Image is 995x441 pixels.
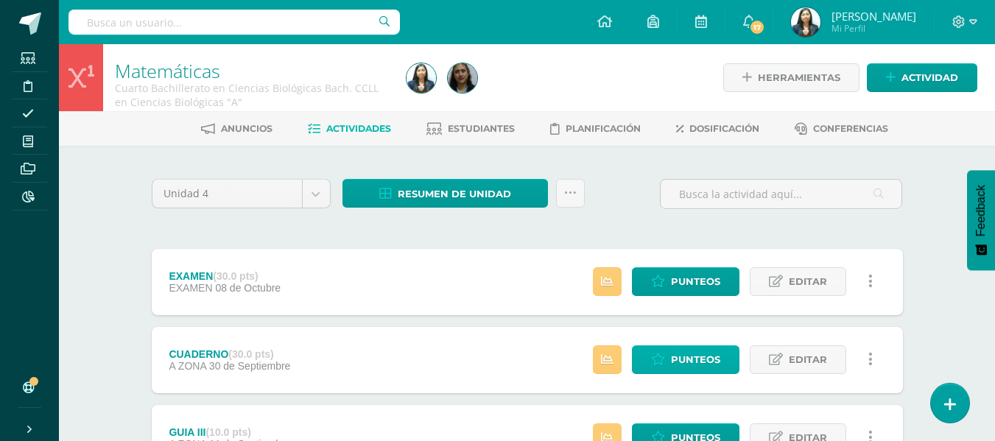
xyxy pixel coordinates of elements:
[723,63,859,92] a: Herramientas
[68,10,400,35] input: Busca un usuario...
[671,346,720,373] span: Punteos
[791,7,820,37] img: 8b777112c5e13c44b23954df52cbbee5.png
[115,58,220,83] a: Matemáticas
[901,64,958,91] span: Actividad
[115,81,389,109] div: Cuarto Bachillerato en Ciencias Biológicas Bach. CCLL en Ciencias Biológicas 'A'
[867,63,977,92] a: Actividad
[448,123,515,134] span: Estudiantes
[426,117,515,141] a: Estudiantes
[758,64,840,91] span: Herramientas
[164,180,291,208] span: Unidad 4
[967,170,995,270] button: Feedback - Mostrar encuesta
[221,123,273,134] span: Anuncios
[795,117,888,141] a: Conferencias
[632,345,739,374] a: Punteos
[407,63,436,93] img: 8b777112c5e13c44b23954df52cbbee5.png
[566,123,641,134] span: Planificación
[671,268,720,295] span: Punteos
[215,282,281,294] span: 08 de Octubre
[813,123,888,134] span: Conferencias
[152,180,330,208] a: Unidad 4
[789,346,827,373] span: Editar
[398,180,511,208] span: Resumen de unidad
[632,267,739,296] a: Punteos
[308,117,391,141] a: Actividades
[209,360,291,372] span: 30 de Septiembre
[326,123,391,134] span: Actividades
[213,270,258,282] strong: (30.0 pts)
[169,360,206,372] span: A ZONA
[550,117,641,141] a: Planificación
[831,9,916,24] span: [PERSON_NAME]
[115,60,389,81] h1: Matemáticas
[661,180,901,208] input: Busca la actividad aquí...
[689,123,759,134] span: Dosificación
[169,426,290,438] div: GUIA III
[448,63,477,93] img: 1c029c39644e06f67a1b9d0bc372bf94.png
[169,348,290,360] div: CUADERNO
[201,117,273,141] a: Anuncios
[749,19,765,35] span: 17
[974,185,988,236] span: Feedback
[205,426,250,438] strong: (10.0 pts)
[676,117,759,141] a: Dosificación
[169,270,281,282] div: EXAMEN
[831,22,916,35] span: Mi Perfil
[228,348,273,360] strong: (30.0 pts)
[169,282,212,294] span: EXAMEN
[789,268,827,295] span: Editar
[342,179,548,208] a: Resumen de unidad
